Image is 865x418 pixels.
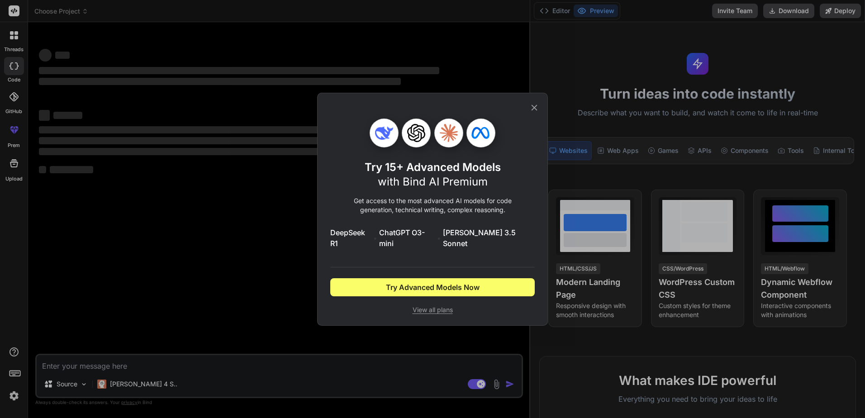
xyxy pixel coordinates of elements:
span: • [373,233,377,243]
span: DeepSeek R1 [330,227,371,249]
span: ChatGPT O3-mini [379,227,435,249]
span: View all plans [330,305,535,314]
span: with Bind AI Premium [378,175,488,188]
span: Try Advanced Models Now [386,282,480,293]
button: Try Advanced Models Now [330,278,535,296]
h1: Try 15+ Advanced Models [365,160,501,189]
span: [PERSON_NAME] 3.5 Sonnet [443,227,535,249]
span: • [437,233,441,243]
p: Get access to the most advanced AI models for code generation, technical writing, complex reasoning. [330,196,535,214]
img: Deepseek [375,124,393,142]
